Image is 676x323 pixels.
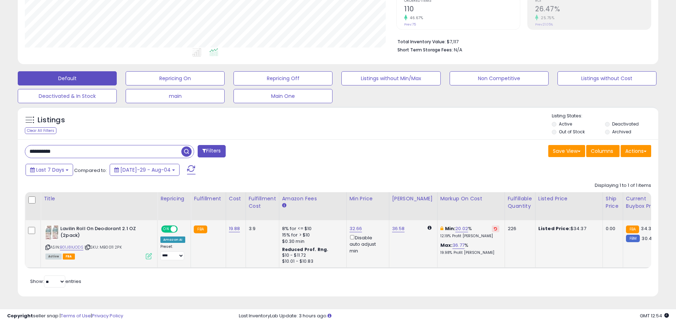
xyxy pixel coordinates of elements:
button: [DATE]-29 - Aug-04 [110,164,180,176]
div: [PERSON_NAME] [392,195,434,202]
div: $10 - $11.72 [282,252,341,258]
div: Min Price [350,195,386,202]
div: Title [44,195,154,202]
label: Deactivated [612,121,639,127]
button: Listings without Cost [557,71,656,85]
b: Max: [440,242,453,249]
div: Current Buybox Price [626,195,663,210]
h2: 110 [404,5,520,15]
span: 30.47 [642,235,654,242]
div: 0.00 [606,225,617,232]
button: Main One [233,89,332,103]
button: Filters [198,145,225,157]
button: Listings without Min/Max [341,71,440,85]
p: 12.19% Profit [PERSON_NAME] [440,234,499,239]
span: ON [162,226,171,232]
img: 516eKrtBtJL._SL40_.jpg [45,225,59,240]
div: 3.9 [249,225,274,232]
b: Listed Price: [538,225,571,232]
b: Short Term Storage Fees: [397,47,453,53]
span: Columns [591,147,613,155]
div: 226 [508,225,530,232]
button: Save View [548,145,585,157]
b: Lavilin Roll On Deodorant 2.1 OZ (2pack) [60,225,147,240]
button: Repricing On [126,71,225,85]
button: Repricing Off [233,71,332,85]
h5: Listings [38,115,65,125]
label: Archived [612,129,631,135]
button: Actions [621,145,651,157]
small: FBA [194,225,207,233]
button: Default [18,71,117,85]
a: 36.77 [452,242,465,249]
div: 15% for > $10 [282,232,341,238]
li: $7,117 [397,37,646,45]
div: % [440,225,499,239]
span: FBA [63,254,75,260]
strong: Copyright [7,312,33,319]
span: Show: entries [30,278,81,285]
a: Terms of Use [61,312,91,319]
div: Cost [229,195,243,202]
div: Fulfillable Quantity [508,195,532,210]
div: Markup on Cost [440,195,502,202]
a: 19.88 [229,225,240,232]
span: | SKU: MB0011 2PK [84,244,122,250]
small: 46.67% [407,15,423,21]
div: Displaying 1 to 1 of 1 items [595,182,651,189]
div: Preset: [160,244,185,260]
div: Last InventoryLab Update: 3 hours ago. [239,313,669,319]
div: Repricing [160,195,188,202]
div: Amazon Fees [282,195,344,202]
small: 25.75% [538,15,554,21]
span: [DATE]-29 - Aug-04 [120,166,171,173]
button: Deactivated & In Stock [18,89,117,103]
th: The percentage added to the cost of goods (COGS) that forms the calculator for Min & Max prices. [437,192,505,220]
p: Listing States: [552,113,658,119]
span: Compared to: [74,167,107,174]
a: B01J8XJODS [60,244,83,250]
div: Disable auto adjust min [350,234,384,254]
button: main [126,89,225,103]
span: 2025-08-12 12:54 GMT [640,312,669,319]
div: Amazon AI [160,236,185,243]
span: All listings currently available for purchase on Amazon [45,254,62,260]
div: 8% for <= $10 [282,225,341,232]
div: % [440,242,499,255]
span: N/A [454,46,462,53]
small: Prev: 21.05% [535,22,553,27]
div: $34.37 [538,225,597,232]
label: Active [559,121,572,127]
small: Prev: 75 [404,22,416,27]
a: 20.02 [455,225,468,232]
a: 36.58 [392,225,405,232]
div: Ship Price [606,195,620,210]
div: seller snap | | [7,313,123,319]
div: Fulfillment Cost [249,195,276,210]
button: Columns [586,145,620,157]
div: Clear All Filters [25,127,56,134]
div: Fulfillment [194,195,222,202]
a: Privacy Policy [92,312,123,319]
a: 32.66 [350,225,362,232]
span: 34.37 [641,225,654,232]
b: Min: [445,225,456,232]
small: FBM [626,235,640,242]
button: Non Competitive [450,71,549,85]
small: FBA [626,225,639,233]
b: Total Inventory Value: [397,39,446,45]
div: ASIN: [45,225,152,258]
h2: 26.47% [535,5,651,15]
span: Last 7 Days [36,166,64,173]
label: Out of Stock [559,129,585,135]
span: OFF [177,226,188,232]
button: Last 7 Days [26,164,73,176]
div: $10.01 - $10.83 [282,258,341,264]
div: $0.30 min [282,238,341,245]
b: Reduced Prof. Rng. [282,246,329,252]
p: 19.98% Profit [PERSON_NAME] [440,250,499,255]
small: Amazon Fees. [282,202,286,209]
div: Listed Price [538,195,600,202]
